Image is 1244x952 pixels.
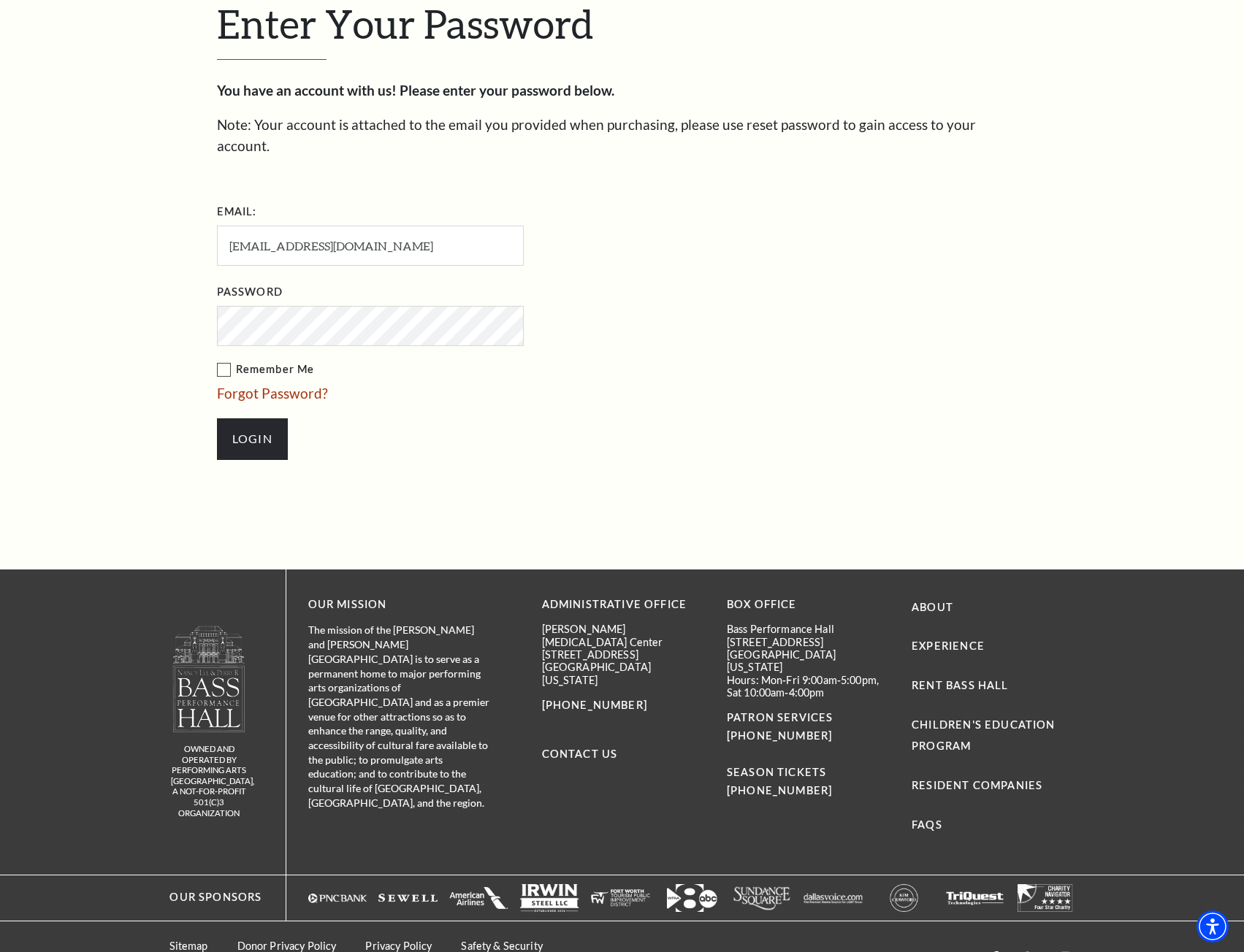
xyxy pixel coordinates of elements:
p: Administrative Office [542,596,705,614]
p: OUR MISSION [308,596,491,614]
img: triquest_footer_logo.png [945,884,1004,912]
img: irwinsteel_websitefooter_117x55.png [520,884,579,912]
p: Our Sponsors [156,888,262,907]
img: pncbank_websitefooter_117x55.png [308,884,367,912]
img: wfaa2.png [662,884,721,912]
a: Experience [912,640,985,652]
a: Contact Us [542,748,618,760]
img: charitynavlogo2.png [1016,884,1075,912]
p: PATRON SERVICES [PHONE_NUMBER] [727,709,890,745]
p: owned and operated by Performing Arts [GEOGRAPHIC_DATA], A NOT-FOR-PROFIT 501(C)3 ORGANIZATION [171,744,248,818]
a: Forgot Password? [217,385,328,402]
input: Submit button [217,418,288,459]
a: Donor Privacy Policy [237,940,337,952]
p: [PHONE_NUMBER] [542,696,705,715]
a: Sitemap [169,940,208,952]
p: The mission of the [PERSON_NAME] and [PERSON_NAME][GEOGRAPHIC_DATA] is to serve as a permanent ho... [308,623,491,810]
p: [GEOGRAPHIC_DATA][US_STATE] [727,648,890,674]
img: sundance117x55.png [733,884,792,912]
div: Accessibility Menu [1197,910,1229,943]
p: [GEOGRAPHIC_DATA][US_STATE] [542,661,705,686]
p: Bass Performance Hall [727,623,890,635]
img: kimcrawford-websitefooter-117x55.png [874,884,934,912]
p: SEASON TICKETS [PHONE_NUMBER] [727,745,890,800]
img: dallasvoice117x55.png [804,884,863,912]
p: [STREET_ADDRESS] [727,636,890,648]
a: Privacy Policy [365,940,432,952]
strong: Please enter your password below. [400,82,614,99]
p: Hours: Mon-Fri 9:00am-5:00pm, Sat 10:00am-4:00pm [727,674,890,699]
a: Resident Companies [912,779,1042,791]
img: logo-footer.png [172,625,246,732]
p: [STREET_ADDRESS] [542,648,705,661]
p: [PERSON_NAME][MEDICAL_DATA] Center [542,623,705,648]
input: Required [217,226,524,266]
img: fwtpid-websitefooter-117x55.png [591,884,650,912]
a: Rent Bass Hall [912,679,1008,691]
a: About [912,601,953,613]
a: FAQs [912,818,942,831]
p: BOX OFFICE [727,596,890,614]
label: Password [217,283,283,302]
strong: You have an account with us! [217,82,397,99]
label: Remember Me [217,361,670,379]
label: Email: [217,203,257,221]
a: Children's Education Program [912,718,1055,752]
img: sewell-revised_117x55.png [378,884,438,912]
p: Note: Your account is attached to the email you provided when purchasing, please use reset passwo... [217,115,1028,156]
a: Safety & Security [461,940,542,952]
img: aa_stacked2_117x55.png [449,884,508,912]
